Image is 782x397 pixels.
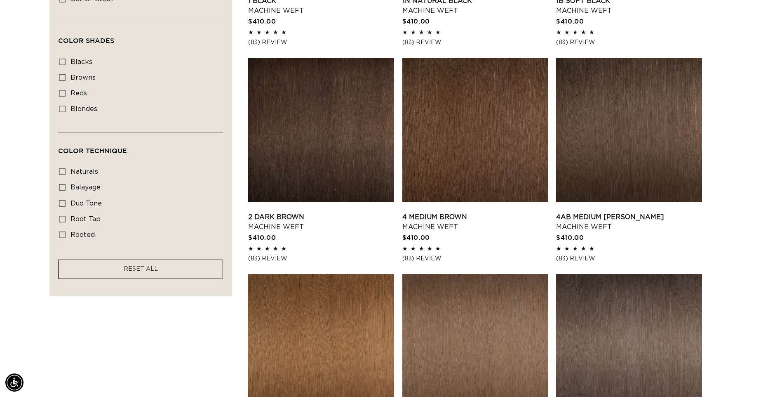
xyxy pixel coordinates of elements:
div: Accessibility Menu [5,373,23,392]
summary: Color Shades (0 selected) [58,22,223,52]
span: browns [70,74,96,81]
iframe: Chat Widget [741,357,782,397]
span: root tap [70,216,101,222]
a: RESET ALL [124,264,158,274]
span: blacks [70,59,92,65]
span: rooted [70,232,95,238]
span: Color Technique [58,147,127,154]
a: 2 Dark Brown Machine Weft [248,212,394,232]
span: naturals [70,168,98,175]
span: Color Shades [58,37,114,44]
a: 4 Medium Brown Machine Weft [402,212,548,232]
span: RESET ALL [124,266,158,272]
a: 4AB Medium [PERSON_NAME] Machine Weft [556,212,702,232]
span: duo tone [70,200,102,207]
summary: Color Technique (0 selected) [58,132,223,162]
span: reds [70,90,87,97]
span: blondes [70,106,97,112]
span: balayage [70,184,101,191]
